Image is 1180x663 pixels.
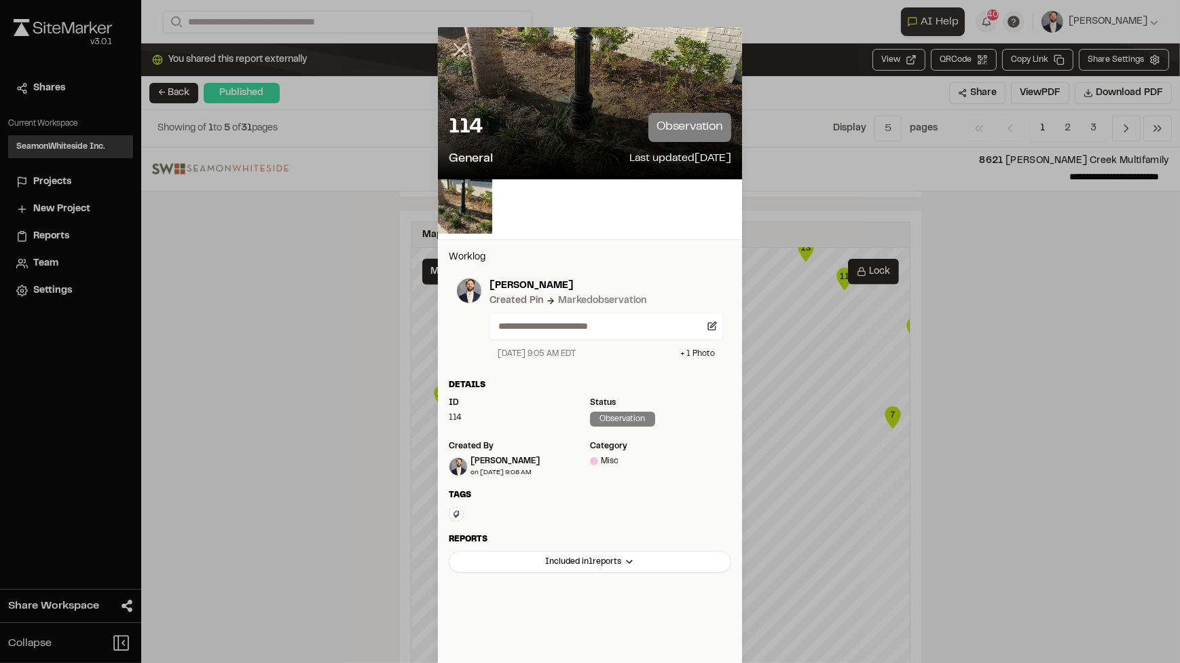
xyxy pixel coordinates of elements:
[590,412,655,427] div: observation
[449,551,731,573] button: Included in1reports
[449,412,590,424] div: 114
[680,348,715,360] div: + 1 Photo
[449,250,731,265] p: Worklog
[457,279,481,303] img: photo
[590,397,731,409] div: Status
[558,293,646,308] div: Marked observation
[449,458,467,476] img: Douglas Jennings
[590,455,731,467] div: Misc
[438,179,492,234] img: file
[590,440,731,452] div: category
[449,533,731,545] div: Reports
[545,556,621,568] span: Included in 1 reports
[449,507,464,522] button: Edit Tags
[449,440,590,452] div: Created by
[449,397,590,409] div: ID
[490,293,543,308] div: Created Pin
[449,150,493,168] p: General
[471,467,540,478] div: on [DATE] 9:08 AM
[629,150,731,168] p: Last updated [DATE]
[449,379,731,391] div: Details
[471,455,540,467] div: [PERSON_NAME]
[490,279,723,293] p: [PERSON_NAME]
[449,489,731,501] div: Tags
[498,348,576,360] div: [DATE] 9:05 AM EDT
